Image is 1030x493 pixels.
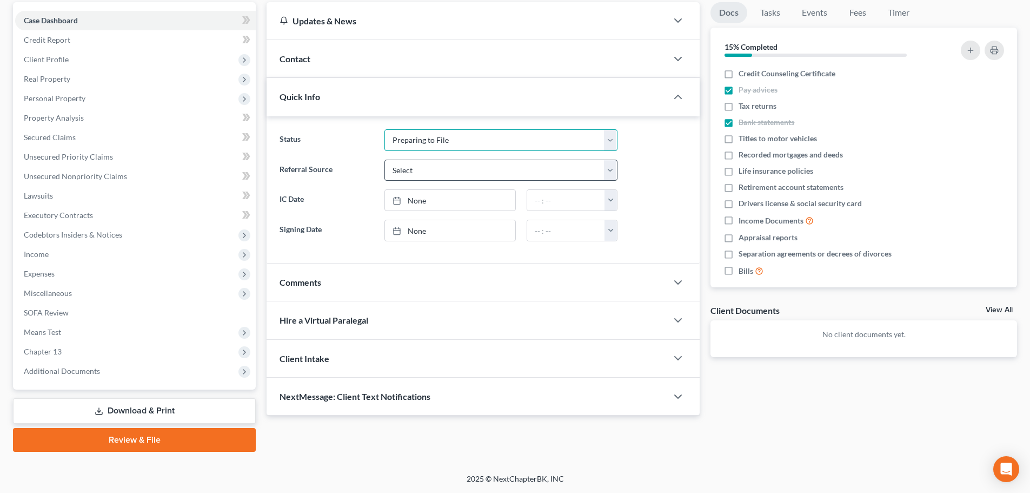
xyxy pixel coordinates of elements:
[24,308,69,317] span: SOFA Review
[15,147,256,167] a: Unsecured Priority Claims
[24,133,76,142] span: Secured Claims
[739,84,778,95] span: Pay advices
[280,91,320,102] span: Quick Info
[993,456,1019,482] div: Open Intercom Messenger
[13,428,256,452] a: Review & File
[24,288,72,298] span: Miscellaneous
[24,327,61,337] span: Means Test
[739,266,753,277] span: Bills
[879,2,918,23] a: Timer
[15,186,256,206] a: Lawsuits
[739,232,798,243] span: Appraisal reports
[24,211,93,220] span: Executory Contracts
[24,55,69,64] span: Client Profile
[274,220,378,241] label: Signing Date
[24,94,85,103] span: Personal Property
[752,2,789,23] a: Tasks
[15,108,256,128] a: Property Analysis
[840,2,875,23] a: Fees
[280,15,654,27] div: Updates & News
[739,68,835,79] span: Credit Counseling Certificate
[24,230,122,239] span: Codebtors Insiders & Notices
[24,249,49,259] span: Income
[207,474,823,493] div: 2025 © NextChapterBK, INC
[24,269,55,278] span: Expenses
[24,74,70,83] span: Real Property
[739,166,813,176] span: Life insurance policies
[739,117,794,128] span: Bank statements
[15,11,256,30] a: Case Dashboard
[15,206,256,225] a: Executory Contracts
[710,305,780,316] div: Client Documents
[24,35,70,44] span: Credit Report
[24,113,84,122] span: Property Analysis
[739,198,862,209] span: Drivers license & social security card
[710,2,747,23] a: Docs
[280,315,368,325] span: Hire a Virtual Paralegal
[527,220,605,241] input: -- : --
[739,149,843,160] span: Recorded mortgages and deeds
[793,2,836,23] a: Events
[15,30,256,50] a: Credit Report
[739,101,776,111] span: Tax returns
[280,54,310,64] span: Contact
[274,129,378,151] label: Status
[739,215,803,226] span: Income Documents
[24,16,78,25] span: Case Dashboard
[385,190,515,211] a: None
[24,172,127,181] span: Unsecured Nonpriority Claims
[527,190,605,211] input: -- : --
[24,191,53,200] span: Lawsuits
[739,182,843,193] span: Retirement account statements
[280,353,329,364] span: Client Intake
[15,167,256,186] a: Unsecured Nonpriority Claims
[280,277,321,287] span: Comments
[986,306,1013,314] a: View All
[15,303,256,323] a: SOFA Review
[719,329,1008,340] p: No client documents yet.
[739,133,817,144] span: Titles to motor vehicles
[274,160,378,181] label: Referral Source
[24,347,62,356] span: Chapter 13
[24,366,100,376] span: Additional Documents
[24,152,113,161] span: Unsecured Priority Claims
[725,42,778,51] strong: 15% Completed
[280,391,430,402] span: NextMessage: Client Text Notifications
[385,220,515,241] a: None
[739,248,892,259] span: Separation agreements or decrees of divorces
[15,128,256,147] a: Secured Claims
[13,398,256,424] a: Download & Print
[274,189,378,211] label: IC Date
